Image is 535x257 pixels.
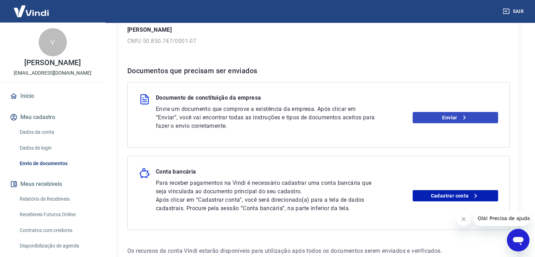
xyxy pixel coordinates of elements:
p: [EMAIL_ADDRESS][DOMAIN_NAME] [14,69,91,77]
div: V [39,28,67,56]
img: Vindi [8,0,54,22]
p: Conta bancária [156,168,196,179]
a: Contratos com credores [17,223,97,238]
p: [PERSON_NAME] [127,26,510,34]
a: Recebíveis Futuros Online [17,207,97,222]
iframe: Mensagem da empresa [473,211,529,226]
h6: Documentos que precisam ser enviados [127,65,510,76]
a: Relatório de Recebíveis [17,192,97,206]
iframe: Fechar mensagem [457,212,471,226]
a: Envio de documentos [17,156,97,171]
img: money_pork.0c50a358b6dafb15dddc3eea48f23780.svg [139,168,150,179]
p: Para receber pagamentos na Vindi é necessário cadastrar uma conta bancária que seja vinculada ao ... [156,179,378,196]
a: Dados de login [17,141,97,155]
a: Disponibilização de agenda [17,239,97,253]
button: Meu cadastro [8,109,97,125]
a: Início [8,88,97,104]
button: Meus recebíveis [8,176,97,192]
a: Cadastrar conta [413,190,498,201]
p: Envie um documento que comprove a existência da empresa. Após clicar em “Enviar”, você vai encont... [156,105,378,130]
img: file.3f2e98d22047474d3a157069828955b5.svg [139,94,150,105]
p: Após clicar em “Cadastrar conta”, você será direcionado(a) para a tela de dados cadastrais. Procu... [156,196,378,213]
p: Os recursos da conta Vindi estarão disponíveis para utilização após todos os documentos serem env... [127,247,510,255]
span: Olá! Precisa de ajuda? [4,5,59,11]
iframe: Botão para abrir a janela de mensagens [507,229,529,251]
p: [PERSON_NAME] [24,59,81,67]
button: Sair [501,5,527,18]
p: CNPJ 50.850.747/0001-07 [127,37,510,45]
a: Dados da conta [17,125,97,139]
a: Enviar [413,112,498,123]
p: Documento de constituição da empresa [156,94,261,105]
